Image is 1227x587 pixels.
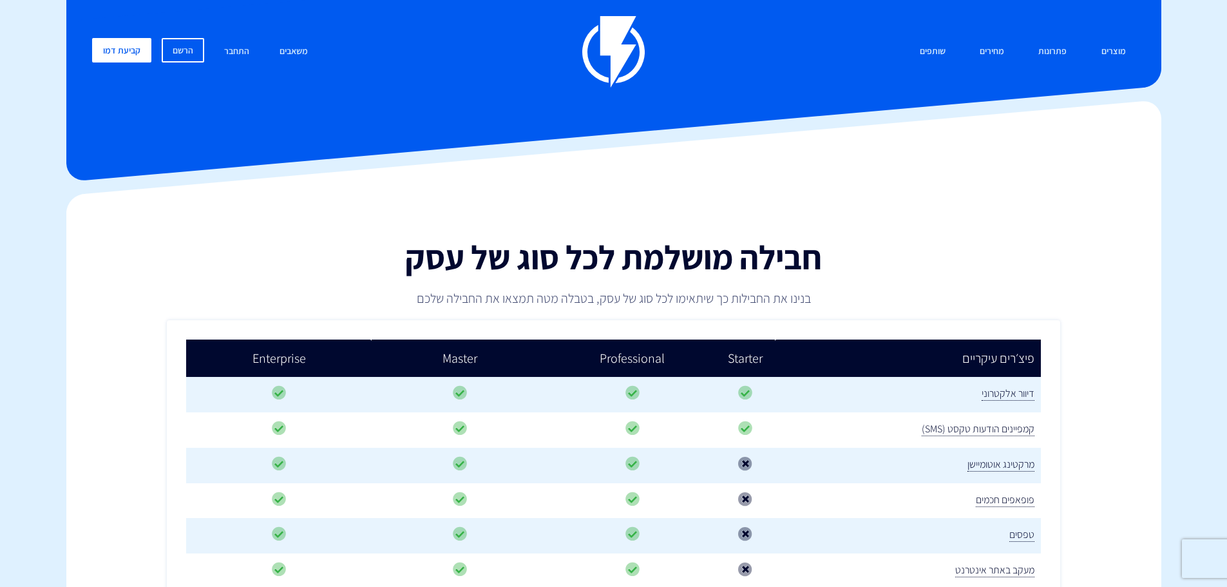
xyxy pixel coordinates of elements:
span: פופאפים חכמים [976,493,1034,507]
h1: חבילה מושלמת לכל סוג של עסק [265,239,962,276]
a: פתרונות [1029,38,1076,66]
td: Enterprise [186,340,372,378]
td: Starter [716,340,775,378]
td: Professional [549,340,716,378]
a: מוצרים [1092,38,1136,66]
a: מחירים [970,38,1014,66]
td: Master [372,340,549,378]
a: התחבר [214,38,259,66]
a: משאבים [270,38,318,66]
span: טפסים [1009,528,1034,542]
span: מרקטינג אוטומיישן [967,457,1034,472]
a: שותפים [910,38,955,66]
a: הרשם [162,38,204,63]
a: קביעת דמו [92,38,151,63]
span: מעקב באתר אינטרנט [955,563,1034,577]
span: קמפיינים הודעות טקסט (SMS) [922,422,1034,436]
p: בנינו את החבילות כך שיתאימו לכל סוג של עסק, בטבלה מטה תמצאו את החבילה שלכם [265,289,962,307]
span: דיוור אלקטרוני [982,387,1034,401]
td: פיצ׳רים עיקריים [775,340,1041,378]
